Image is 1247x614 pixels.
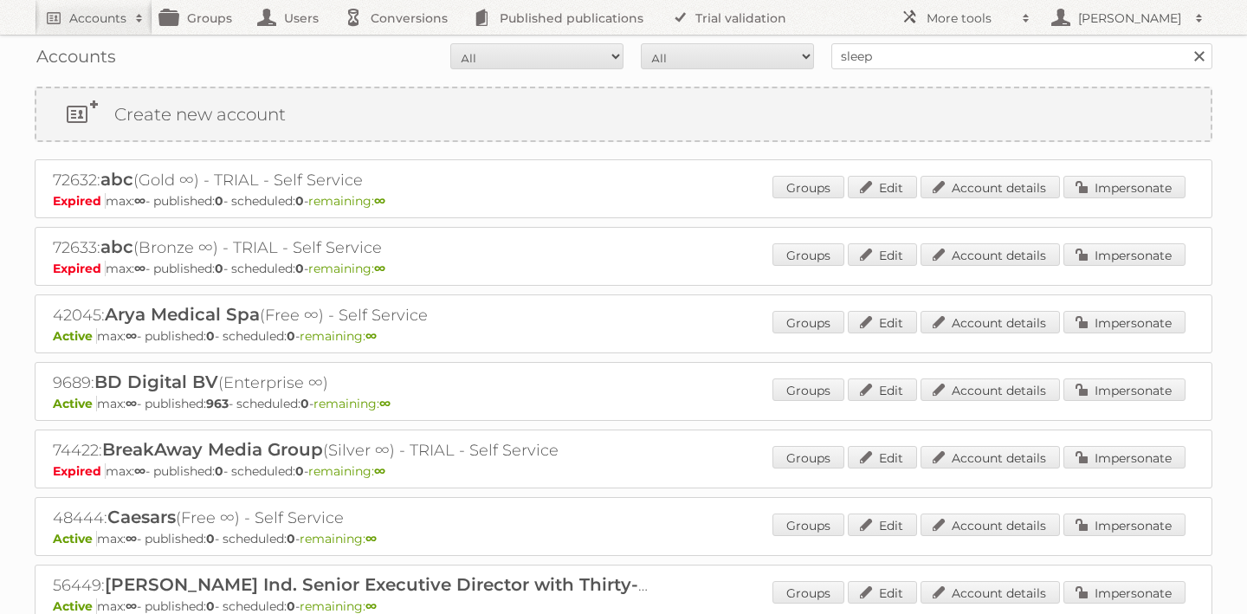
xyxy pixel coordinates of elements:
[921,514,1060,536] a: Account details
[53,169,659,191] h2: 72632: (Gold ∞) - TRIAL - Self Service
[53,236,659,259] h2: 72633: (Bronze ∞) - TRIAL - Self Service
[1063,378,1186,401] a: Impersonate
[772,176,844,198] a: Groups
[848,514,917,536] a: Edit
[53,193,106,209] span: Expired
[308,463,385,479] span: remaining:
[126,598,137,614] strong: ∞
[206,531,215,546] strong: 0
[206,328,215,344] strong: 0
[53,531,1194,546] p: max: - published: - scheduled: -
[295,261,304,276] strong: 0
[53,372,659,394] h2: 9689: (Enterprise ∞)
[921,243,1060,266] a: Account details
[53,598,97,614] span: Active
[848,581,917,604] a: Edit
[134,463,145,479] strong: ∞
[53,261,106,276] span: Expired
[365,531,377,546] strong: ∞
[134,261,145,276] strong: ∞
[215,193,223,209] strong: 0
[295,463,304,479] strong: 0
[206,396,229,411] strong: 963
[69,10,126,27] h2: Accounts
[772,581,844,604] a: Groups
[215,463,223,479] strong: 0
[53,439,659,462] h2: 74422: (Silver ∞) - TRIAL - Self Service
[374,261,385,276] strong: ∞
[848,243,917,266] a: Edit
[287,531,295,546] strong: 0
[107,507,176,527] span: Caesars
[53,328,97,344] span: Active
[53,463,1194,479] p: max: - published: - scheduled: -
[300,396,309,411] strong: 0
[53,574,659,597] h2: 56449: (Free ∞) - Self Service
[848,176,917,198] a: Edit
[53,463,106,479] span: Expired
[53,507,659,529] h2: 48444: (Free ∞) - Self Service
[921,446,1060,469] a: Account details
[374,463,385,479] strong: ∞
[772,514,844,536] a: Groups
[215,261,223,276] strong: 0
[848,311,917,333] a: Edit
[300,598,377,614] span: remaining:
[848,378,917,401] a: Edit
[1063,311,1186,333] a: Impersonate
[102,439,323,460] span: BreakAway Media Group
[53,328,1194,344] p: max: - published: - scheduled: -
[53,304,659,326] h2: 42045: (Free ∞) - Self Service
[100,236,133,257] span: abc
[772,311,844,333] a: Groups
[772,446,844,469] a: Groups
[921,176,1060,198] a: Account details
[53,193,1194,209] p: max: - published: - scheduled: -
[53,396,1194,411] p: max: - published: - scheduled: -
[772,378,844,401] a: Groups
[126,396,137,411] strong: ∞
[300,328,377,344] span: remaining:
[921,378,1060,401] a: Account details
[1074,10,1186,27] h2: [PERSON_NAME]
[921,311,1060,333] a: Account details
[287,598,295,614] strong: 0
[53,598,1194,614] p: max: - published: - scheduled: -
[53,531,97,546] span: Active
[53,261,1194,276] p: max: - published: - scheduled: -
[295,193,304,209] strong: 0
[772,243,844,266] a: Groups
[313,396,391,411] span: remaining:
[365,328,377,344] strong: ∞
[53,396,97,411] span: Active
[100,169,133,190] span: abc
[105,574,720,595] span: [PERSON_NAME] Ind. Senior Executive Director with Thirty-One Gifts
[365,598,377,614] strong: ∞
[927,10,1013,27] h2: More tools
[134,193,145,209] strong: ∞
[379,396,391,411] strong: ∞
[94,372,218,392] span: BD Digital BV
[126,531,137,546] strong: ∞
[126,328,137,344] strong: ∞
[36,88,1211,140] a: Create new account
[1063,176,1186,198] a: Impersonate
[1063,581,1186,604] a: Impersonate
[1063,514,1186,536] a: Impersonate
[206,598,215,614] strong: 0
[308,261,385,276] span: remaining:
[300,531,377,546] span: remaining:
[1063,243,1186,266] a: Impersonate
[921,581,1060,604] a: Account details
[848,446,917,469] a: Edit
[287,328,295,344] strong: 0
[308,193,385,209] span: remaining:
[374,193,385,209] strong: ∞
[105,304,260,325] span: Arya Medical Spa
[1063,446,1186,469] a: Impersonate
